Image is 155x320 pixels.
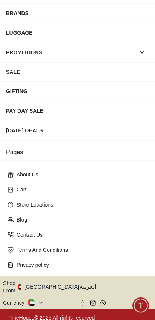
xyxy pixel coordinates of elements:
img: United Arab Emirates [18,284,21,290]
button: العربية [80,280,152,295]
div: Timehousecompany [8,198,143,212]
div: GIFTING [6,85,149,98]
a: Whatsapp [100,300,106,306]
a: Facebook [80,300,86,306]
p: Store Locations [17,201,144,209]
span: Home [30,310,46,316]
div: Chat with us now [8,241,147,271]
p: About Us [17,171,144,179]
div: PAY DAY SALE [6,104,149,118]
button: Shop From[GEOGRAPHIC_DATA] [3,280,85,295]
span: Chat with us now [33,251,134,261]
div: Find your dream watch—experts ready to assist! [8,216,147,231]
div: Conversation [77,294,155,319]
div: PROMOTIONS [6,46,135,59]
div: BRANDS [6,6,149,20]
div: Chat Widget [133,298,149,314]
p: Privacy policy [17,262,144,269]
p: Cart [17,186,144,194]
div: Currency [3,299,28,307]
span: Conversation [98,310,133,316]
div: SALE [6,65,149,79]
div: Home [1,294,75,319]
p: Blog [17,216,144,224]
span: العربية [80,283,152,292]
a: Instagram [90,300,96,306]
em: Minimize [132,8,147,23]
div: [DATE] DEALS [6,124,149,138]
div: LUGGAGE [6,26,149,40]
p: Contact Us [17,231,144,239]
p: Terms And Conditions [17,247,144,254]
img: Company logo [8,8,23,23]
